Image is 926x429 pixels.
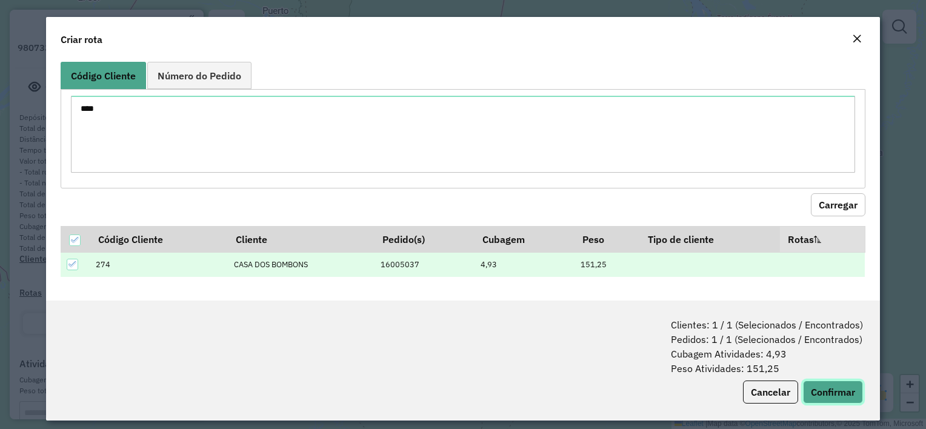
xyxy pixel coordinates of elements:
[158,71,241,81] span: Número do Pedido
[90,226,228,252] th: Código Cliente
[848,32,865,47] button: Close
[743,381,798,404] button: Cancelar
[381,259,419,270] span: 16005037
[671,318,863,376] span: Clientes: 1 / 1 (Selecionados / Encontrados) Pedidos: 1 / 1 (Selecionados / Encontrados) Cubagem ...
[227,226,374,252] th: Cliente
[61,32,102,47] h4: Criar rota
[574,252,639,277] td: 151,25
[474,226,574,252] th: Cubagem
[375,226,475,252] th: Pedido(s)
[474,252,574,277] td: 4,93
[640,226,780,252] th: Tipo de cliente
[780,226,865,252] th: Rotas
[852,34,862,44] em: Fechar
[227,252,374,277] td: CASA DOS BOMBONS
[71,71,136,81] span: Código Cliente
[574,226,639,252] th: Peso
[811,193,865,216] button: Carregar
[803,381,863,404] button: Confirmar
[90,252,228,277] td: 274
